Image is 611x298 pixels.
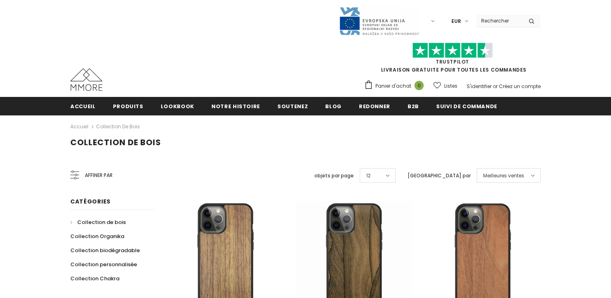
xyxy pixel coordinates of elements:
[493,83,498,90] span: or
[70,232,124,240] span: Collection Organika
[412,43,493,58] img: Faites confiance aux étoiles pilotes
[113,103,144,110] span: Produits
[364,46,541,73] span: LIVRAISON GRATUITE POUR TOUTES LES COMMANDES
[436,97,497,115] a: Suivi de commande
[375,82,411,90] span: Panier d'achat
[113,97,144,115] a: Produits
[277,103,308,110] span: soutenez
[451,17,461,25] span: EUR
[339,17,419,24] a: Javni Razpis
[161,97,194,115] a: Lookbook
[70,197,111,206] span: Catégories
[211,97,260,115] a: Notre histoire
[85,171,113,180] span: Affiner par
[364,80,428,92] a: Panier d'achat 0
[70,243,140,257] a: Collection biodégradable
[70,68,103,91] img: Cas MMORE
[70,247,140,254] span: Collection biodégradable
[70,215,126,229] a: Collection de bois
[277,97,308,115] a: soutenez
[444,82,457,90] span: Listes
[408,172,471,180] label: [GEOGRAPHIC_DATA] par
[499,83,541,90] a: Créez un compte
[70,275,119,282] span: Collection Chakra
[325,97,342,115] a: Blog
[77,218,126,226] span: Collection de bois
[314,172,354,180] label: objets par page
[467,83,492,90] a: S'identifier
[359,103,390,110] span: Redonner
[70,103,96,110] span: Accueil
[408,97,419,115] a: B2B
[414,81,424,90] span: 0
[70,257,137,271] a: Collection personnalisée
[70,229,124,243] a: Collection Organika
[161,103,194,110] span: Lookbook
[70,137,161,148] span: Collection de bois
[96,123,140,130] a: Collection de bois
[366,172,371,180] span: 12
[70,271,119,286] a: Collection Chakra
[211,103,260,110] span: Notre histoire
[359,97,390,115] a: Redonner
[483,172,524,180] span: Meilleures ventes
[70,122,88,132] a: Accueil
[325,103,342,110] span: Blog
[408,103,419,110] span: B2B
[436,58,469,65] a: TrustPilot
[436,103,497,110] span: Suivi de commande
[70,97,96,115] a: Accueil
[476,15,523,27] input: Search Site
[70,261,137,268] span: Collection personnalisée
[433,79,457,93] a: Listes
[339,6,419,36] img: Javni Razpis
